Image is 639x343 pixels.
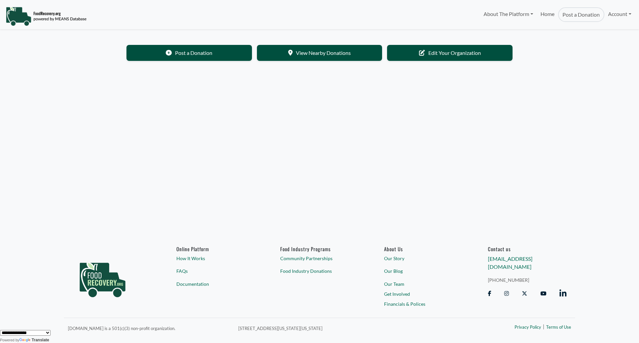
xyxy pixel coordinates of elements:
a: Documentation [176,280,255,287]
a: View Nearby Donations [257,45,382,61]
a: Terms of Use [546,324,571,331]
span: | [543,322,544,330]
a: Translate [19,338,49,342]
a: Post a Donation [558,7,604,22]
a: Edit Your Organization [387,45,513,61]
a: About The Platform [480,7,536,21]
a: Get Involved [384,290,463,297]
h6: Contact us [488,246,566,252]
a: Our Team [384,280,463,287]
a: Food Industry Donations [280,267,359,274]
a: Financials & Polices [384,300,463,307]
a: How It Works [176,255,255,262]
a: [EMAIL_ADDRESS][DOMAIN_NAME] [488,256,532,270]
img: food_recovery_green_logo-76242d7a27de7ed26b67be613a865d9c9037ba317089b267e0515145e5e51427.png [73,246,132,309]
a: [PHONE_NUMBER] [488,276,566,283]
img: NavigationLogo_FoodRecovery-91c16205cd0af1ed486a0f1a7774a6544ea792ac00100771e7dd3ec7c0e58e41.png [6,6,87,26]
a: Privacy Policy [515,324,541,331]
a: About Us [384,246,463,252]
a: Our Blog [384,267,463,274]
p: [STREET_ADDRESS][US_STATE][US_STATE] [238,324,443,332]
a: FAQs [176,267,255,274]
h6: Food Industry Programs [280,246,359,252]
img: Google Translate [19,338,32,343]
p: [DOMAIN_NAME] is a 501(c)(3) non-profit organization. [68,324,230,332]
a: Home [537,7,558,22]
a: Post a Donation [126,45,252,61]
h6: Online Platform [176,246,255,252]
a: Community Partnerships [280,255,359,262]
a: Account [604,7,635,21]
a: Our Story [384,255,463,262]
